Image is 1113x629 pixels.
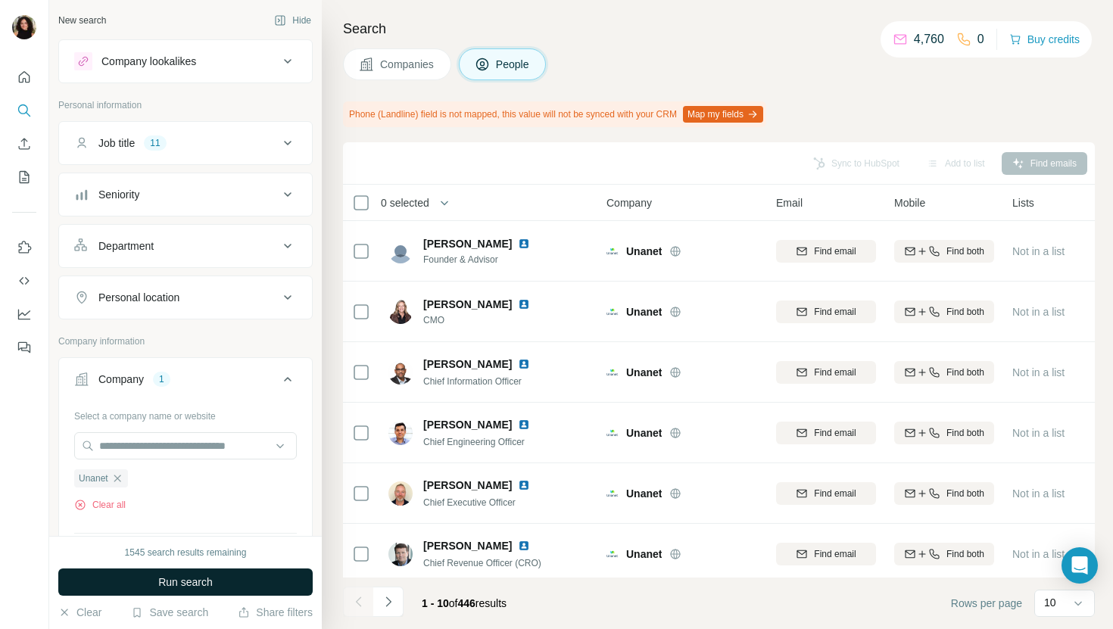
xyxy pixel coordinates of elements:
[894,482,994,505] button: Find both
[946,366,984,379] span: Find both
[1012,427,1065,439] span: Not in a list
[101,54,196,69] div: Company lookalikes
[12,234,36,261] button: Use Surfe on LinkedIn
[423,297,512,312] span: [PERSON_NAME]
[79,472,108,485] span: Unanet
[74,403,297,423] div: Select a company name or website
[343,18,1095,39] h4: Search
[423,437,525,447] span: Chief Engineering Officer
[951,596,1022,611] span: Rows per page
[74,498,126,512] button: Clear all
[131,605,208,620] button: Save search
[1062,547,1098,584] div: Open Intercom Messenger
[518,419,530,431] img: LinkedIn logo
[12,267,36,294] button: Use Surfe API
[1012,245,1065,257] span: Not in a list
[423,538,512,553] span: [PERSON_NAME]
[12,97,36,124] button: Search
[12,163,36,191] button: My lists
[518,298,530,310] img: LinkedIn logo
[1012,548,1065,560] span: Not in a list
[518,540,530,552] img: LinkedIn logo
[98,290,179,305] div: Personal location
[626,304,662,319] span: Unanet
[125,546,247,559] div: 1545 search results remaining
[1012,195,1034,210] span: Lists
[380,57,435,72] span: Companies
[683,106,763,123] button: Map my fields
[381,195,429,210] span: 0 selected
[894,195,925,210] span: Mobile
[814,426,856,440] span: Find email
[1012,487,1065,500] span: Not in a list
[1012,306,1065,318] span: Not in a list
[496,57,531,72] span: People
[12,300,36,328] button: Dashboard
[58,335,313,348] p: Company information
[814,487,856,500] span: Find email
[894,361,994,384] button: Find both
[606,427,619,439] img: Logo of Unanet
[776,195,803,210] span: Email
[946,244,984,258] span: Find both
[776,361,876,384] button: Find email
[59,43,312,79] button: Company lookalikes
[423,497,516,508] span: Chief Executive Officer
[626,425,662,441] span: Unanet
[518,358,530,370] img: LinkedIn logo
[977,30,984,48] p: 0
[626,486,662,501] span: Unanet
[776,240,876,263] button: Find email
[12,64,36,91] button: Quick start
[518,479,530,491] img: LinkedIn logo
[388,542,413,566] img: Avatar
[98,135,135,151] div: Job title
[776,422,876,444] button: Find email
[59,176,312,213] button: Seniority
[12,334,36,361] button: Feedback
[263,9,322,32] button: Hide
[59,361,312,403] button: Company1
[814,366,856,379] span: Find email
[373,587,404,617] button: Navigate to next page
[449,597,458,609] span: of
[58,98,313,112] p: Personal information
[238,605,313,620] button: Share filters
[59,125,312,161] button: Job title11
[1012,366,1065,378] span: Not in a list
[423,376,522,387] span: Chief Information Officer
[388,300,413,324] img: Avatar
[388,481,413,506] img: Avatar
[814,244,856,258] span: Find email
[422,597,507,609] span: results
[423,357,512,372] span: [PERSON_NAME]
[914,30,944,48] p: 4,760
[343,101,766,127] div: Phone (Landline) field is not mapped, this value will not be synced with your CRM
[58,14,106,27] div: New search
[606,245,619,257] img: Logo of Unanet
[814,547,856,561] span: Find email
[946,547,984,561] span: Find both
[626,244,662,259] span: Unanet
[894,422,994,444] button: Find both
[98,187,139,202] div: Seniority
[946,305,984,319] span: Find both
[153,372,170,386] div: 1
[894,240,994,263] button: Find both
[98,238,154,254] div: Department
[423,313,548,327] span: CMO
[58,605,101,620] button: Clear
[606,195,652,210] span: Company
[518,238,530,250] img: LinkedIn logo
[422,597,449,609] span: 1 - 10
[423,558,541,568] span: Chief Revenue Officer (CRO)
[946,487,984,500] span: Find both
[606,366,619,378] img: Logo of Unanet
[388,421,413,445] img: Avatar
[894,543,994,565] button: Find both
[388,239,413,263] img: Avatar
[59,228,312,264] button: Department
[1009,29,1080,50] button: Buy credits
[814,305,856,319] span: Find email
[946,426,984,440] span: Find both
